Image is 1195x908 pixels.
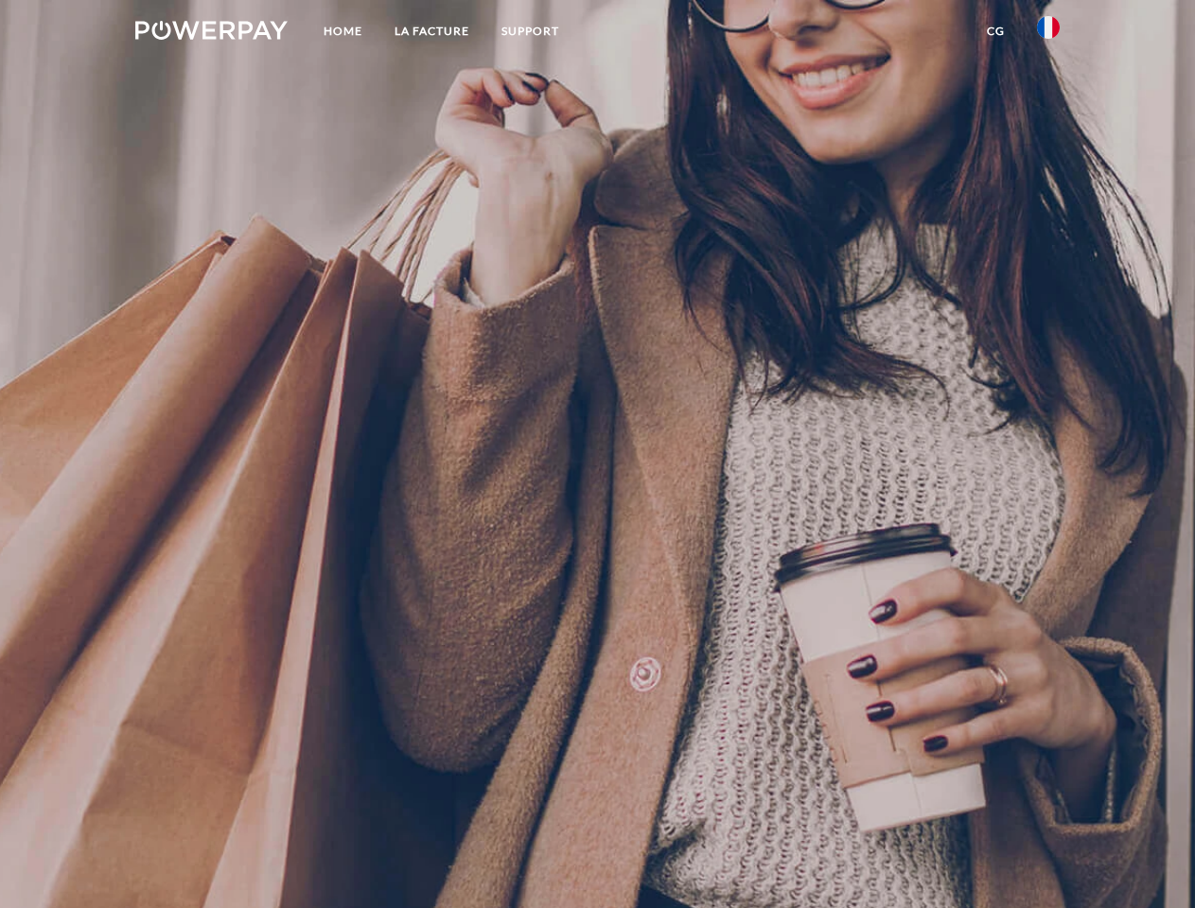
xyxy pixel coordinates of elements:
[971,14,1021,48] a: CG
[135,21,288,40] img: logo-powerpay-white.svg
[485,14,575,48] a: Support
[1037,16,1060,39] img: fr
[378,14,485,48] a: LA FACTURE
[308,14,378,48] a: Home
